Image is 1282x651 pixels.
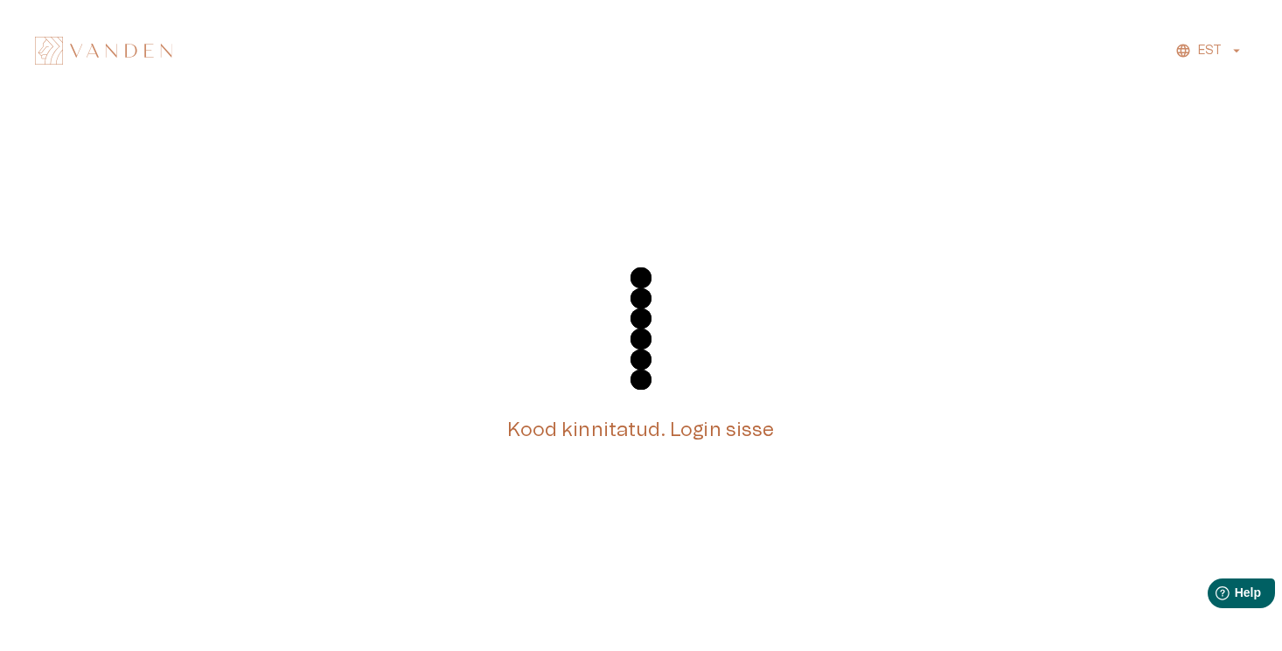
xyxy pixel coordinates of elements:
[1198,42,1222,60] p: EST
[35,37,172,65] img: Vanden logo
[1173,38,1247,64] button: EST
[507,418,774,443] h5: Kood kinnitatud. Login sisse
[1146,571,1282,620] iframe: Help widget launcher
